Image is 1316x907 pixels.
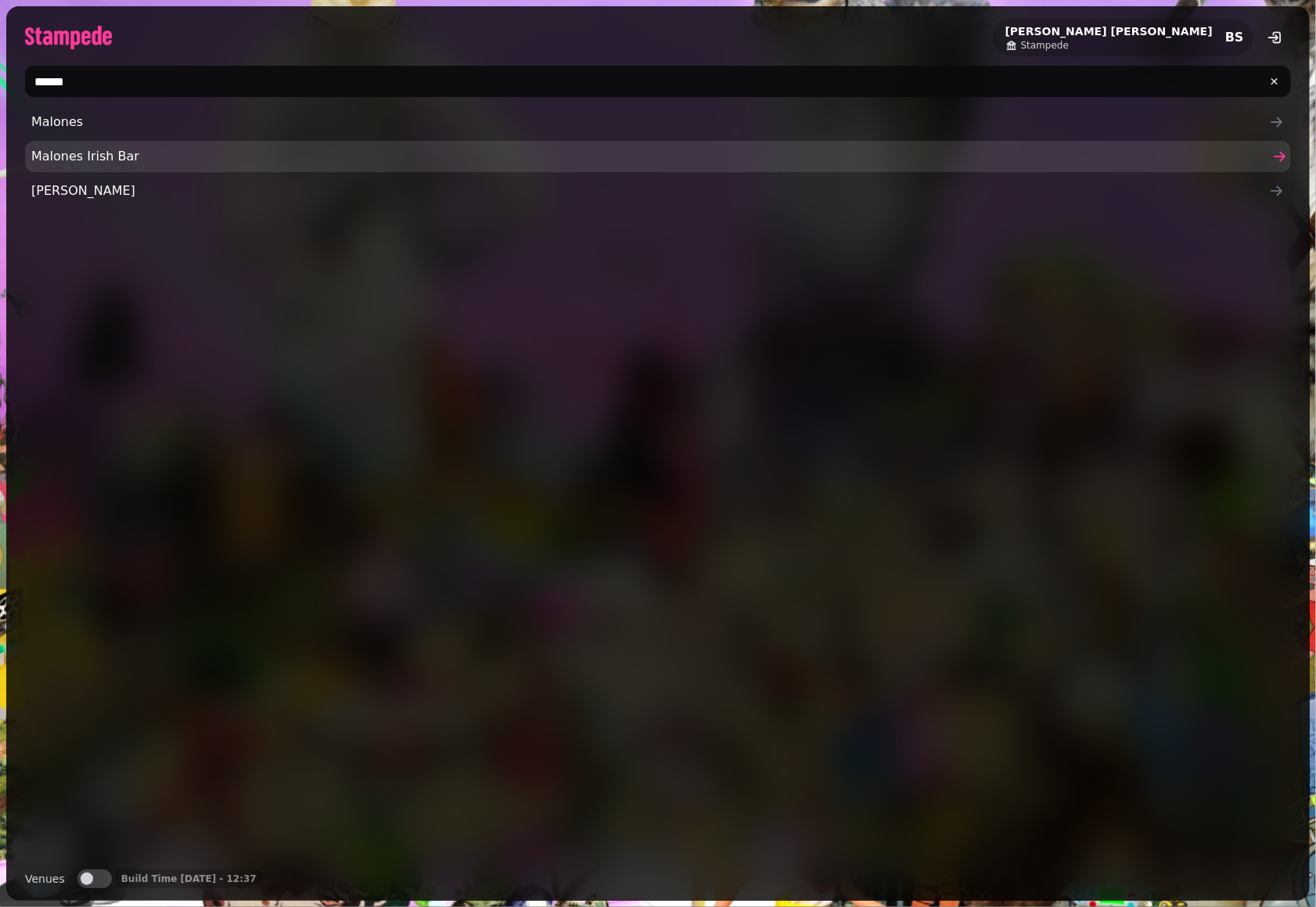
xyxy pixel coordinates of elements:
button: logout [1260,22,1291,53]
a: Stampede [1005,39,1213,52]
span: [PERSON_NAME] [31,182,1269,200]
p: Build Time [DATE] - 12:37 [121,873,257,885]
a: [PERSON_NAME] [25,175,1291,207]
a: Malones Irish Bar [25,141,1291,172]
span: Stampede [1021,39,1069,52]
a: Malones [25,106,1291,138]
span: BS [1225,31,1244,44]
h2: [PERSON_NAME] [PERSON_NAME] [1005,23,1213,39]
label: Venues [25,869,65,888]
span: Malones [31,113,1269,131]
img: logo [25,26,112,49]
span: Malones Irish Bar [31,147,1269,166]
button: clear [1261,68,1288,95]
